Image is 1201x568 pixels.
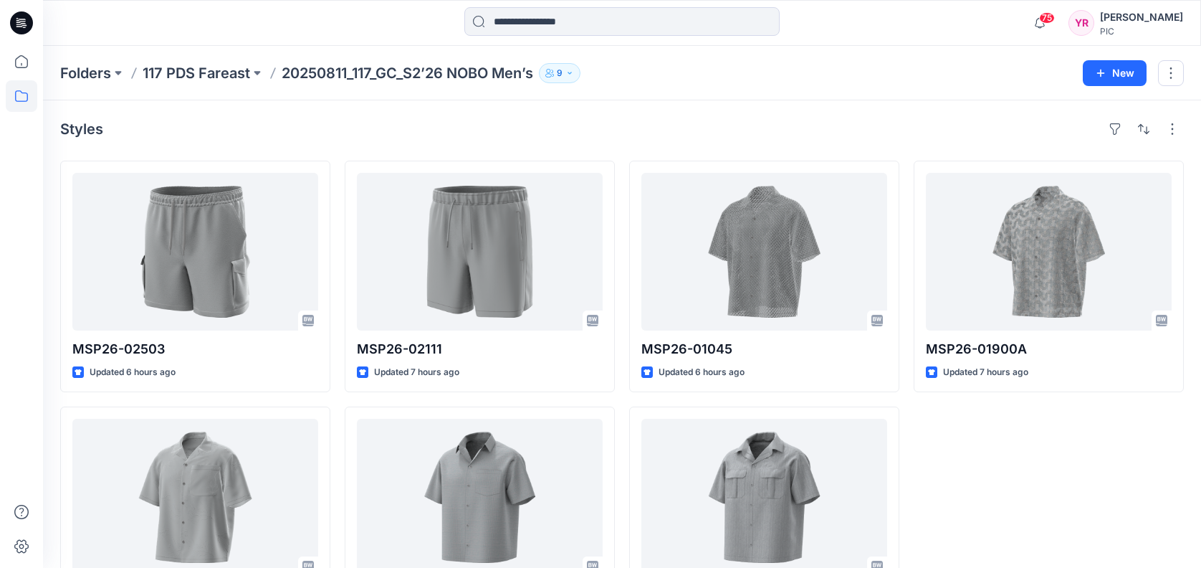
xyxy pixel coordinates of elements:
p: MSP26-02503 [72,339,318,359]
p: Updated 6 hours ago [90,365,176,380]
p: 9 [557,65,563,81]
button: New [1083,60,1147,86]
p: MSP26-01900A [926,339,1172,359]
div: PIC [1100,26,1183,37]
a: MSP26-01900A [926,173,1172,331]
a: Folders [60,63,111,83]
button: 9 [539,63,580,83]
h4: Styles [60,120,103,138]
div: YR [1068,10,1094,36]
p: Updated 7 hours ago [943,365,1028,380]
p: MSP26-02111 [357,339,603,359]
span: 75 [1039,12,1055,24]
a: MSP26-01045 [641,173,887,331]
a: 117 PDS Fareast [143,63,250,83]
a: MSP26-02111 [357,173,603,331]
p: Updated 6 hours ago [659,365,745,380]
a: MSP26-02503 [72,173,318,331]
p: Updated 7 hours ago [374,365,459,380]
div: [PERSON_NAME] [1100,9,1183,26]
p: 20250811_117_GC_S2’26 NOBO Men’s [282,63,533,83]
p: MSP26-01045 [641,339,887,359]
